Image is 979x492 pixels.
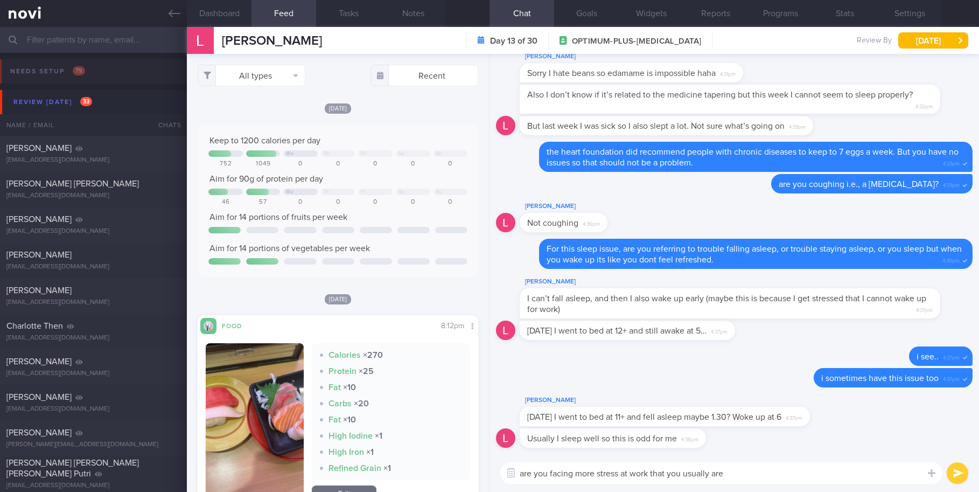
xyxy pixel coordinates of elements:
[328,415,341,424] strong: Fat
[942,254,960,265] span: 4:36pm
[916,304,933,314] span: 4:37pm
[8,64,88,79] div: Needs setup
[857,36,892,46] span: Review By
[208,198,243,206] div: 46
[328,399,352,408] strong: Carbs
[209,244,370,253] span: Aim for 14 portions of vegetables per week
[436,151,442,157] div: Su
[6,179,139,188] span: [PERSON_NAME] [PERSON_NAME]
[527,294,926,314] span: I can’t fall asleep, and then I also wake up early (maybe this is because I get stressed that I c...
[358,198,393,206] div: 0
[328,448,364,456] strong: High Iron
[490,36,537,46] strong: Day 13 of 30
[361,189,366,195] div: Fr
[246,160,281,168] div: 1049
[354,399,369,408] strong: × 20
[6,263,180,271] div: [EMAIL_ADDRESS][DOMAIN_NAME]
[209,213,347,221] span: Aim for 14 portions of fruits per week
[711,325,728,336] span: 4:37pm
[821,374,939,383] span: i sometimes have this issue too
[527,434,677,443] span: Usually I sleep well so this is odd for me
[6,405,180,413] div: [EMAIL_ADDRESS][DOMAIN_NAME]
[144,114,187,136] div: Chats
[6,251,72,259] span: [PERSON_NAME]
[433,160,468,168] div: 0
[11,95,95,109] div: Review [DATE]
[786,412,802,422] span: 4:37pm
[6,441,180,449] div: [PERSON_NAME][EMAIL_ADDRESS][DOMAIN_NAME]
[917,352,939,361] span: i see..
[396,160,430,168] div: 0
[6,192,180,200] div: [EMAIL_ADDRESS][DOMAIN_NAME]
[572,36,701,47] span: OPTIMUM-PLUS-[MEDICAL_DATA]
[328,432,373,440] strong: High Iodine
[366,448,374,456] strong: × 1
[943,179,960,189] span: 4:33pm
[283,160,318,168] div: 0
[222,34,322,47] span: [PERSON_NAME]
[396,198,430,206] div: 0
[520,394,842,407] div: [PERSON_NAME]
[358,160,393,168] div: 0
[6,322,63,330] span: Charlotte Then
[321,160,355,168] div: 0
[286,189,293,195] div: We
[6,144,72,153] span: [PERSON_NAME]
[80,97,92,106] span: 33
[6,286,72,295] span: [PERSON_NAME]
[286,151,293,157] div: We
[527,219,578,227] span: Not coughing
[208,160,243,168] div: 752
[6,156,180,164] div: [EMAIL_ADDRESS][DOMAIN_NAME]
[441,322,464,330] span: 8:12pm
[6,227,180,235] div: [EMAIL_ADDRESS][DOMAIN_NAME]
[328,367,356,376] strong: Protein
[6,370,180,378] div: [EMAIL_ADDRESS][DOMAIN_NAME]
[520,275,973,288] div: [PERSON_NAME]
[789,121,806,131] span: 4:33pm
[527,122,785,130] span: But last week I was sick so I also slept a lot. Not sure what’s going on
[216,321,260,330] div: Food
[324,189,330,195] div: Th
[359,367,374,376] strong: × 25
[779,180,939,189] span: are you coughing i.e., a [MEDICAL_DATA]?
[209,136,320,145] span: Keep to 1200 calories per day
[6,428,72,437] span: [PERSON_NAME]
[209,175,323,183] span: Aim for 90g of protein per day
[433,198,468,206] div: 0
[6,215,72,224] span: [PERSON_NAME]
[547,148,959,167] span: the heart foundation did recommend people with chronic diseases to keep to 7 eggs a week. But you...
[583,218,600,228] span: 4:36pm
[246,198,281,206] div: 57
[328,464,381,473] strong: Refined Grain
[375,432,382,440] strong: × 1
[520,50,775,63] div: [PERSON_NAME]
[681,433,698,444] span: 4:38pm
[343,415,356,424] strong: × 10
[325,103,352,114] span: [DATE]
[898,32,968,48] button: [DATE]
[383,464,391,473] strong: × 1
[324,151,330,157] div: Th
[6,393,72,401] span: [PERSON_NAME]
[398,189,404,195] div: Sa
[6,482,180,490] div: [EMAIL_ADDRESS][DOMAIN_NAME]
[943,351,960,362] span: 4:37pm
[527,327,707,335] span: [DATE] I went to bed at 12+ and still awake at 5…
[915,100,933,110] span: 4:32pm
[720,68,736,78] span: 4:31pm
[527,413,781,421] span: [DATE] I went to bed at 11+ and fell asleep maybe 1.30? Woke up at 6
[325,294,352,304] span: [DATE]
[6,299,180,307] div: [EMAIL_ADDRESS][DOMAIN_NAME]
[6,357,72,366] span: [PERSON_NAME]
[321,198,355,206] div: 0
[328,351,361,359] strong: Calories
[361,151,366,157] div: Fr
[363,351,383,359] strong: × 270
[398,151,404,157] div: Sa
[943,157,960,168] span: 4:33pm
[436,189,442,195] div: Su
[343,383,356,392] strong: × 10
[527,69,716,78] span: Sorry I hate beans so edamame is impossible haha
[6,459,139,478] span: [PERSON_NAME] [PERSON_NAME] [PERSON_NAME] Putri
